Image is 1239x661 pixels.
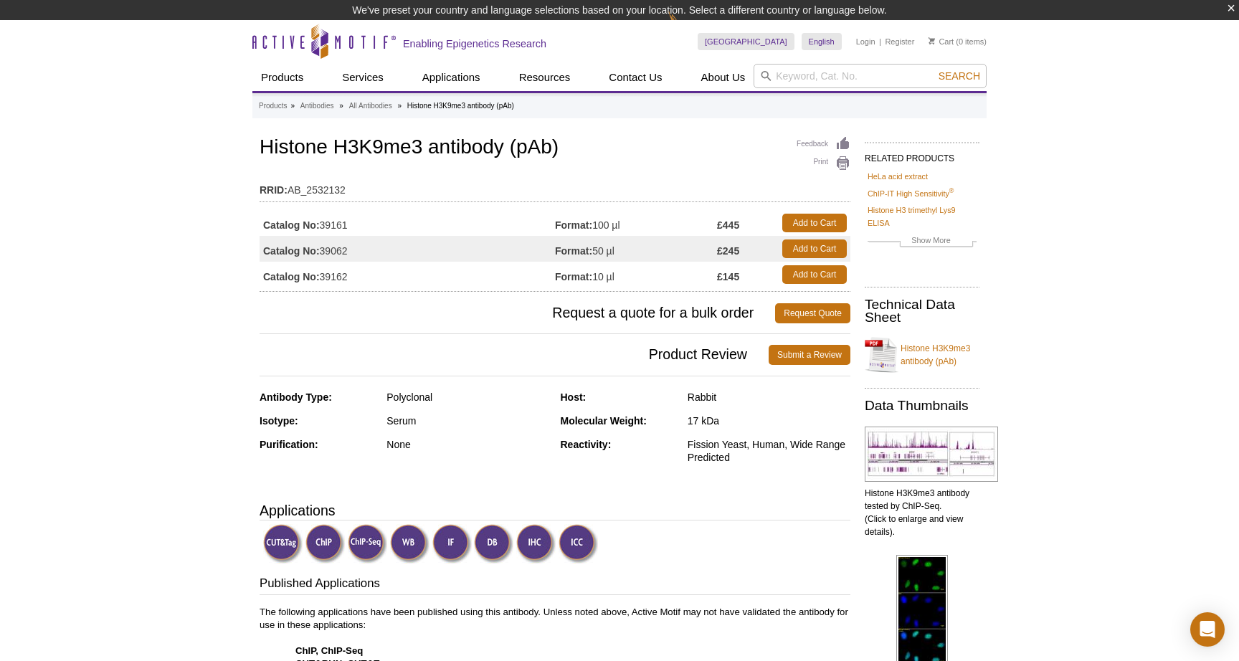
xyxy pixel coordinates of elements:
img: Your Cart [929,37,935,44]
td: 39161 [260,210,555,236]
li: » [397,102,402,110]
a: Print [797,156,850,171]
strong: Format: [555,244,592,257]
h2: Data Thumbnails [865,399,979,412]
a: Services [333,64,392,91]
li: » [339,102,343,110]
img: Immunohistochemistry Validated [516,524,556,563]
img: Immunofluorescence Validated [432,524,472,563]
a: Show More [868,234,977,250]
td: 39162 [260,262,555,287]
a: Histone H3 trimethyl Lys9 ELISA [868,204,977,229]
h1: Histone H3K9me3 antibody (pAb) [260,136,850,161]
a: Histone H3K9me3 antibody (pAb) [865,333,979,376]
img: ChIP-Seq Validated [348,524,387,563]
div: Serum [386,414,549,427]
strong: Reactivity: [561,439,612,450]
img: CUT&Tag Validated [263,524,303,563]
strong: Format: [555,219,592,232]
strong: £245 [717,244,739,257]
h2: Enabling Epigenetics Research [403,37,546,50]
h2: RELATED PRODUCTS [865,142,979,168]
a: Register [885,37,914,47]
img: Change Here [668,11,706,44]
strong: ChIP, ChIP-Seq [295,645,363,656]
a: ChIP-IT High Sensitivity® [868,187,954,200]
strong: Format: [555,270,592,283]
a: Add to Cart [782,239,847,258]
a: Submit a Review [769,345,850,365]
img: ChIP Validated [305,524,345,563]
strong: Isotype: [260,415,298,427]
a: Add to Cart [782,214,847,232]
a: Resources [511,64,579,91]
strong: £445 [717,219,739,232]
span: Search [939,70,980,82]
td: 10 µl [555,262,717,287]
strong: RRID: [260,184,288,196]
td: AB_2532132 [260,175,850,198]
li: Histone H3K9me3 antibody (pAb) [407,102,514,110]
div: None [386,438,549,451]
div: Fission Yeast, Human, Wide Range Predicted [688,438,850,464]
img: Western Blot Validated [390,524,429,563]
div: Open Intercom Messenger [1190,612,1225,647]
button: Search [934,70,984,82]
li: (0 items) [929,33,987,50]
a: Feedback [797,136,850,152]
strong: £145 [717,270,739,283]
a: Products [252,64,312,91]
strong: Antibody Type: [260,391,332,403]
div: Polyclonal [386,391,549,404]
li: | [879,33,881,50]
a: About Us [693,64,754,91]
a: Cart [929,37,954,47]
strong: Purification: [260,439,318,450]
a: Antibodies [300,100,334,113]
a: English [802,33,842,50]
strong: Catalog No: [263,244,320,257]
strong: Host: [561,391,587,403]
td: 39062 [260,236,555,262]
h3: Applications [260,500,850,521]
img: Immunocytochemistry Validated [559,524,598,563]
div: Rabbit [688,391,850,404]
a: Request Quote [775,303,850,323]
a: Contact Us [600,64,670,91]
strong: Catalog No: [263,270,320,283]
a: All Antibodies [349,100,392,113]
a: Login [856,37,875,47]
a: HeLa acid extract [868,170,928,183]
h3: Published Applications [260,575,850,595]
input: Keyword, Cat. No. [754,64,987,88]
a: Applications [414,64,489,91]
li: » [290,102,295,110]
a: [GEOGRAPHIC_DATA] [698,33,794,50]
td: 50 µl [555,236,717,262]
span: Request a quote for a bulk order [260,303,775,323]
a: Products [259,100,287,113]
span: Product Review [260,345,769,365]
strong: Molecular Weight: [561,415,647,427]
div: 17 kDa [688,414,850,427]
a: Add to Cart [782,265,847,284]
td: 100 µl [555,210,717,236]
img: Histone H3K9me3 antibody tested by ChIP-Seq. [865,427,998,482]
sup: ® [949,187,954,194]
h2: Technical Data Sheet [865,298,979,324]
strong: Catalog No: [263,219,320,232]
img: Dot Blot Validated [474,524,513,563]
p: Histone H3K9me3 antibody tested by ChIP-Seq. (Click to enlarge and view details). [865,487,979,538]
